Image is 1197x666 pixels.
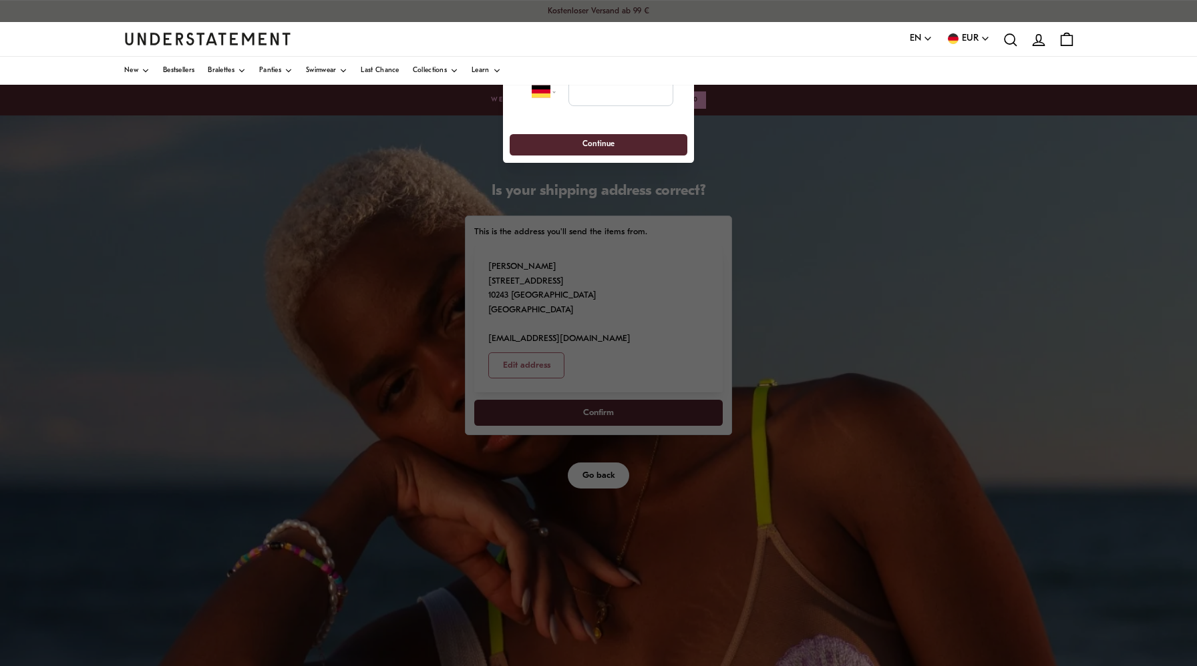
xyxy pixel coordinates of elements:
a: Learn [472,57,501,85]
a: Panties [259,57,293,85]
a: Bestsellers [163,57,194,85]
span: EUR [962,31,979,46]
span: Learn [472,67,490,74]
a: New [124,57,150,85]
a: Last Chance [361,57,399,85]
a: Collections [413,57,458,85]
span: Collections [413,67,447,74]
span: Swimwear [306,67,336,74]
a: Swimwear [306,57,347,85]
button: EN [910,31,932,46]
a: Understatement Homepage [124,33,291,45]
span: Last Chance [361,67,399,74]
button: EUR [946,31,990,46]
span: New [124,67,138,74]
span: Bralettes [208,67,234,74]
span: Panties [259,67,281,74]
span: Bestsellers [163,67,194,74]
span: Continue [582,135,615,155]
span: EN [910,31,921,46]
button: Continue [510,134,687,156]
a: Bralettes [208,57,246,85]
